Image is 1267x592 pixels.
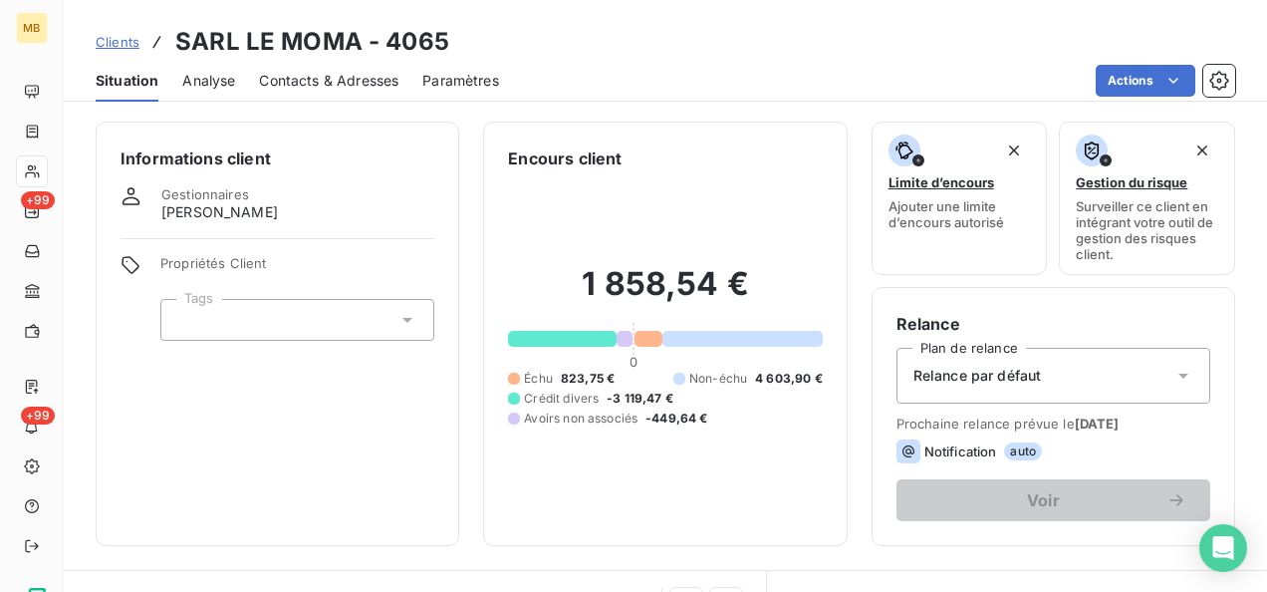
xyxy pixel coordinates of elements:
[160,255,434,283] span: Propriétés Client
[755,370,823,388] span: 4 603,90 €
[872,122,1048,275] button: Limite d’encoursAjouter une limite d’encours autorisé
[524,410,637,428] span: Avoirs non associés
[630,354,637,370] span: 0
[1199,524,1247,572] div: Open Intercom Messenger
[1075,416,1120,432] span: [DATE]
[1076,174,1187,190] span: Gestion du risque
[422,71,499,91] span: Paramètres
[161,202,278,222] span: [PERSON_NAME]
[896,312,1210,336] h6: Relance
[259,71,398,91] span: Contacts & Adresses
[888,174,994,190] span: Limite d’encours
[21,407,55,425] span: +99
[1059,122,1235,275] button: Gestion du risqueSurveiller ce client en intégrant votre outil de gestion des risques client.
[524,390,599,408] span: Crédit divers
[1096,65,1195,97] button: Actions
[96,34,139,50] span: Clients
[177,311,193,329] input: Ajouter une valeur
[96,71,158,91] span: Situation
[16,12,48,44] div: MB
[920,492,1166,508] span: Voir
[607,390,673,408] span: -3 119,47 €
[689,370,747,388] span: Non-échu
[524,370,553,388] span: Échu
[561,370,615,388] span: 823,75 €
[161,186,249,202] span: Gestionnaires
[896,416,1210,432] span: Prochaine relance prévue le
[96,32,139,52] a: Clients
[508,147,622,170] h6: Encours client
[924,444,997,459] span: Notification
[508,264,822,324] h2: 1 858,54 €
[121,147,434,170] h6: Informations client
[1004,443,1042,460] span: auto
[175,24,449,60] h3: SARL LE MOMA - 4065
[888,198,1031,230] span: Ajouter une limite d’encours autorisé
[645,410,707,428] span: -449,64 €
[1076,198,1218,262] span: Surveiller ce client en intégrant votre outil de gestion des risques client.
[896,479,1210,521] button: Voir
[913,366,1042,386] span: Relance par défaut
[182,71,235,91] span: Analyse
[21,191,55,209] span: +99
